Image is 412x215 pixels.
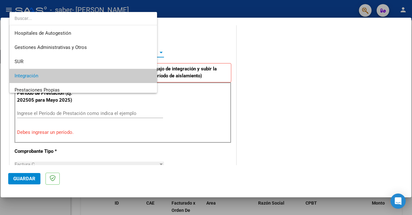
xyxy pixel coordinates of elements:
div: Open Intercom Messenger [391,194,406,209]
input: dropdown search [9,12,157,25]
span: Integración [15,73,38,79]
span: Hospitales de Autogestión [15,30,71,36]
span: SUR [15,59,23,64]
span: Gestiones Administrativas y Otros [15,45,87,50]
span: Prestaciones Propias [15,87,60,93]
